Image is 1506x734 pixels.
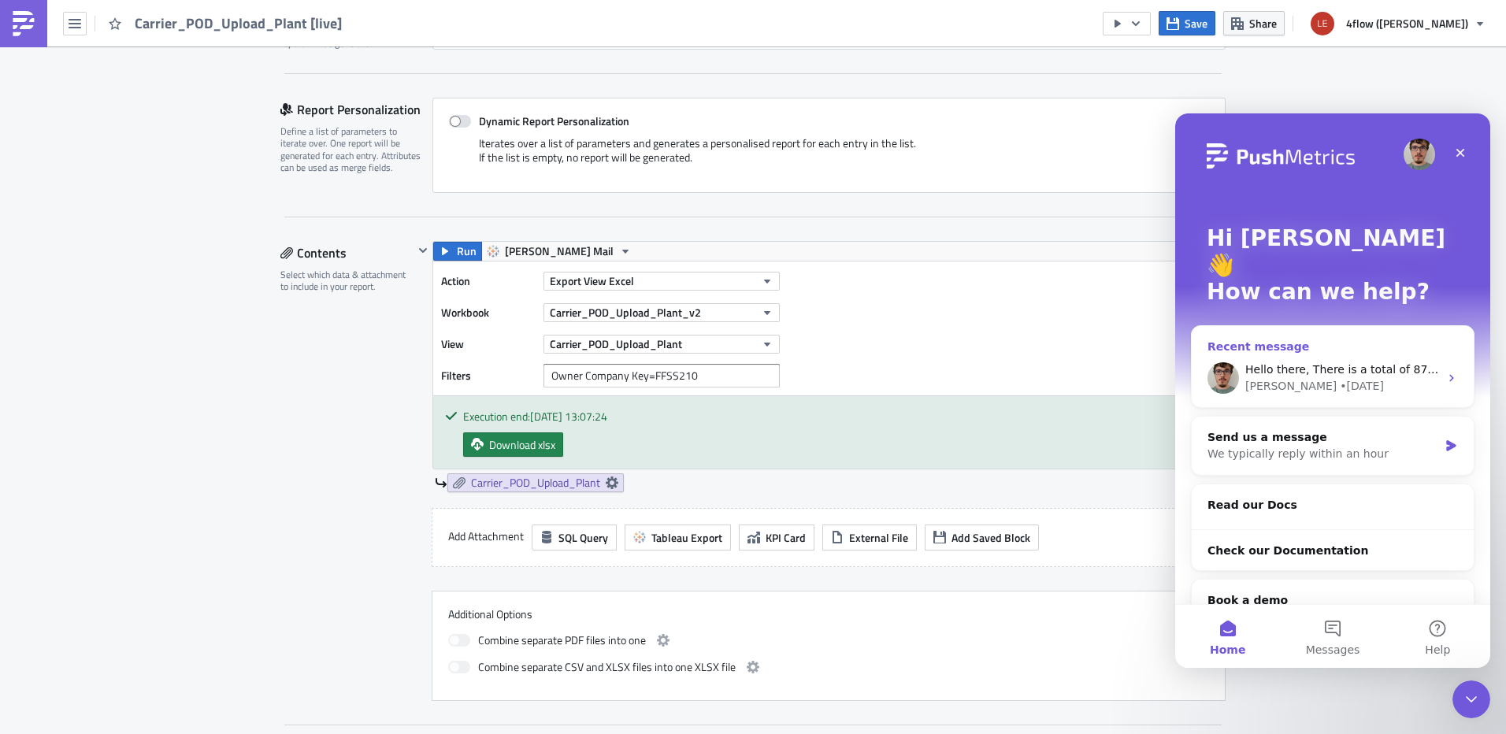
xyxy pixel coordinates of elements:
span: KPI Card [766,529,806,546]
iframe: Intercom live chat [1452,680,1490,718]
span: Add Saved Block [951,529,1030,546]
div: Contents [280,241,414,265]
label: Action [441,269,536,293]
strong: Dynamic Report Personalization [479,113,629,129]
span: Tableau Export [651,529,722,546]
iframe: Intercom live chat [1175,113,1490,668]
div: Report Personalization [280,98,432,121]
button: Save [1159,11,1215,35]
button: Carrier_POD_Upload_Plant [543,335,780,354]
span: Carrier_POD_Upload_Plant_v2 [550,304,701,321]
button: SQL Query [532,525,617,550]
button: [PERSON_NAME] Mail [481,242,637,261]
label: View [441,332,536,356]
span: Save [1185,15,1207,32]
span: External File [849,529,908,546]
span: Carrier_POD_Upload_Plant [471,476,600,490]
div: Execution end: [DATE] 13:07:24 [463,408,1213,424]
span: Carrier_POD_Upload_Plant [live] [135,14,343,32]
a: Carrier_POD_Upload_Plant [447,473,624,492]
div: Define a list of parameters to iterate over. One report will be generated for each entry. Attribu... [280,125,422,174]
button: Add Saved Block [925,525,1039,550]
span: Combine separate CSV and XLSX files into one XLSX file [478,658,736,677]
button: Carrier_POD_Upload_Plant_v2 [543,303,780,322]
span: Export View Excel [550,272,634,289]
span: Run [457,242,477,261]
span: 4flow ([PERSON_NAME]) [1346,15,1468,32]
span: Download xlsx [489,436,555,453]
label: Add Attachment [448,525,524,548]
span: SQL Query [558,529,608,546]
label: Workbook [441,301,536,324]
button: 4flow ([PERSON_NAME]) [1301,6,1494,41]
label: Additional Options [448,607,1209,621]
div: Iterates over a list of parameters and generates a personalised report for each entry in the list... [449,136,1209,176]
button: External File [822,525,917,550]
input: Filter1=Value1&... [543,364,780,387]
button: Tableau Export [625,525,731,550]
body: Rich Text Area. Press ALT-0 for help. [6,6,752,19]
span: Share [1249,15,1277,32]
button: Export View Excel [543,272,780,291]
div: Optionally, perform a condition check before generating and sending a report. Only if true, the r... [280,1,422,50]
a: Download xlsx [463,432,563,457]
button: Run [433,242,482,261]
button: Hide content [414,241,432,260]
div: Select which data & attachment to include in your report. [280,269,414,293]
span: [PERSON_NAME] Mail [505,242,614,261]
button: KPI Card [739,525,814,550]
label: Filters [441,364,536,387]
span: Combine separate PDF files into one [478,631,646,650]
img: Avatar [1309,10,1336,37]
img: PushMetrics [11,11,36,36]
button: Share [1223,11,1285,35]
span: Carrier_POD_Upload_Plant [550,335,682,352]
